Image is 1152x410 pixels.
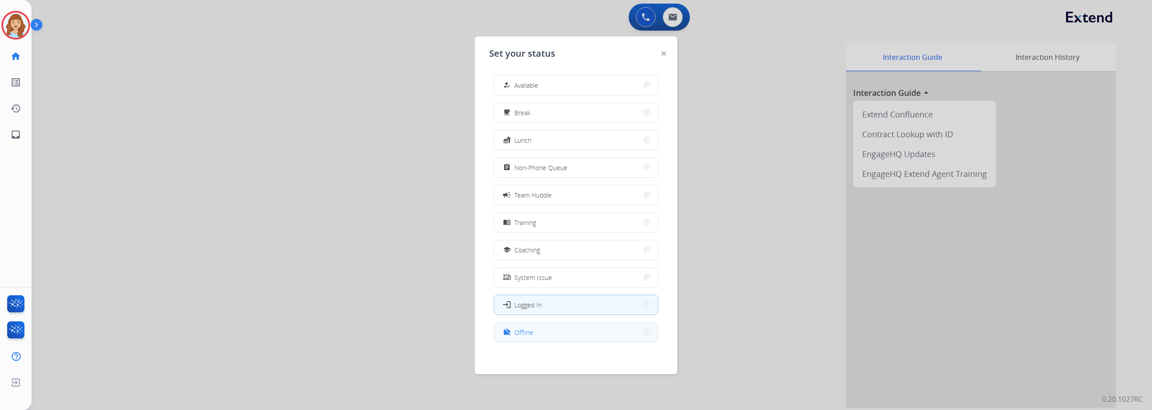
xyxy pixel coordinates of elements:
p: 0.20.1027RC [1102,394,1143,405]
span: Training [514,218,536,227]
mat-icon: campaign [502,190,511,199]
mat-icon: assignment [503,164,511,171]
button: Logged In [494,295,658,315]
mat-icon: login [502,300,511,309]
mat-icon: menu_book [503,219,511,226]
button: Training [494,213,658,232]
span: Coaching [514,245,540,255]
span: Lunch [514,135,531,145]
span: Non-Phone Queue [514,163,567,172]
mat-icon: free_breakfast [503,109,511,117]
mat-icon: fastfood [503,136,511,144]
button: Offline [494,323,658,342]
img: close-button [661,51,666,56]
span: Set your status [489,47,555,60]
mat-icon: inbox [10,129,21,140]
mat-icon: history [10,103,21,114]
mat-icon: list_alt [10,77,21,88]
button: Lunch [494,131,658,150]
button: Team Huddle [494,185,658,205]
button: Break [494,103,658,122]
mat-icon: phonelink_off [503,274,511,281]
mat-icon: home [10,51,21,62]
span: System Issue [514,273,552,282]
span: Offline [514,328,533,337]
button: System Issue [494,268,658,287]
img: avatar [3,13,28,38]
mat-icon: work_off [503,329,511,336]
button: Coaching [494,240,658,260]
span: Team Huddle [514,190,552,200]
button: Non-Phone Queue [494,158,658,177]
button: Available [494,76,658,95]
mat-icon: school [503,246,511,254]
span: Logged In [514,300,542,310]
mat-icon: how_to_reg [503,81,511,89]
span: Available [514,81,538,90]
span: Break [514,108,531,117]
